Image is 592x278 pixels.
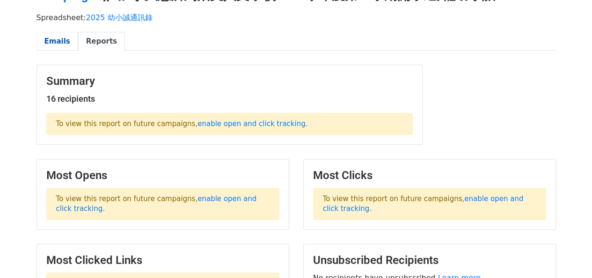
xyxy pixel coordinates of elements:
[78,32,125,51] a: Reports
[46,254,279,267] h3: Most Clicked Links
[46,94,413,104] h5: 16 recipients
[46,188,279,220] p: To view this report on future campaigns, .
[37,32,78,51] a: Emails
[46,113,413,135] p: To view this report on future campaigns, .
[313,169,546,182] h3: Most Clicks
[86,13,153,22] a: 2025 幼小誠通訊錄
[197,120,305,128] a: enable open and click tracking
[545,233,592,278] iframe: Chat Widget
[545,233,592,278] div: 聊天小工具
[313,254,546,267] h3: Unsubscribed Recipients
[313,188,546,220] p: To view this report on future campaigns, .
[37,13,556,23] p: Spreadsheet:
[46,169,279,182] h3: Most Opens
[46,75,413,88] h3: Summary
